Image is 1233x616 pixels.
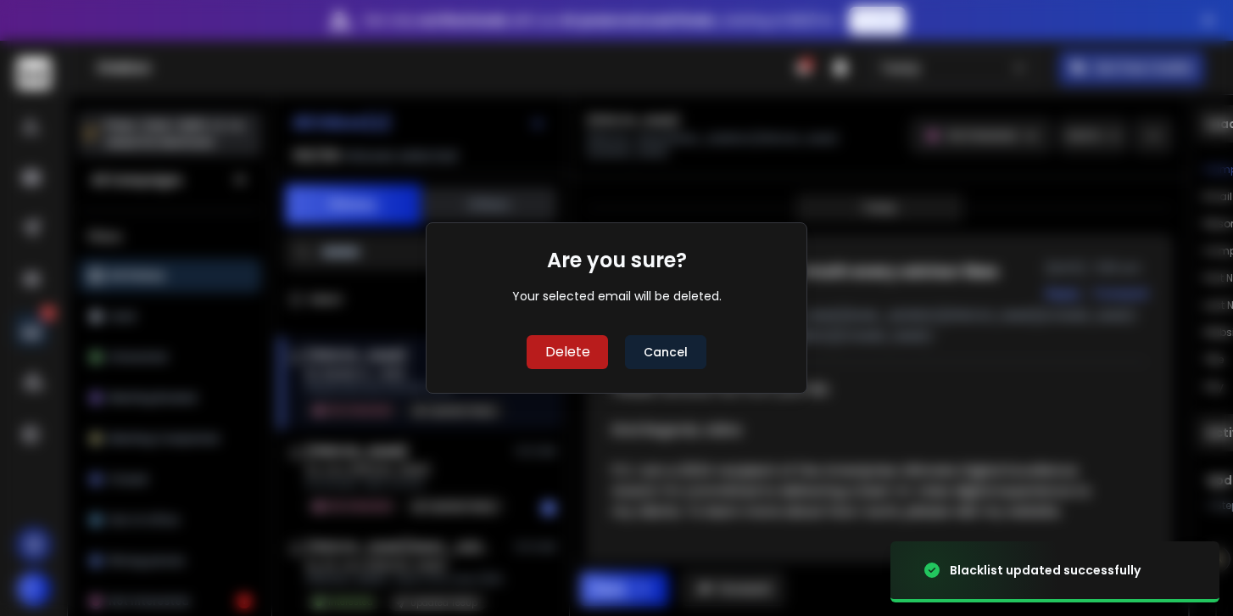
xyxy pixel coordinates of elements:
div: Your selected email will be deleted. [512,288,722,305]
h1: Are you sure? [547,247,687,274]
div: Blacklist updated successfully [950,562,1141,579]
button: Delete [527,335,608,369]
button: Cancel [625,335,706,369]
